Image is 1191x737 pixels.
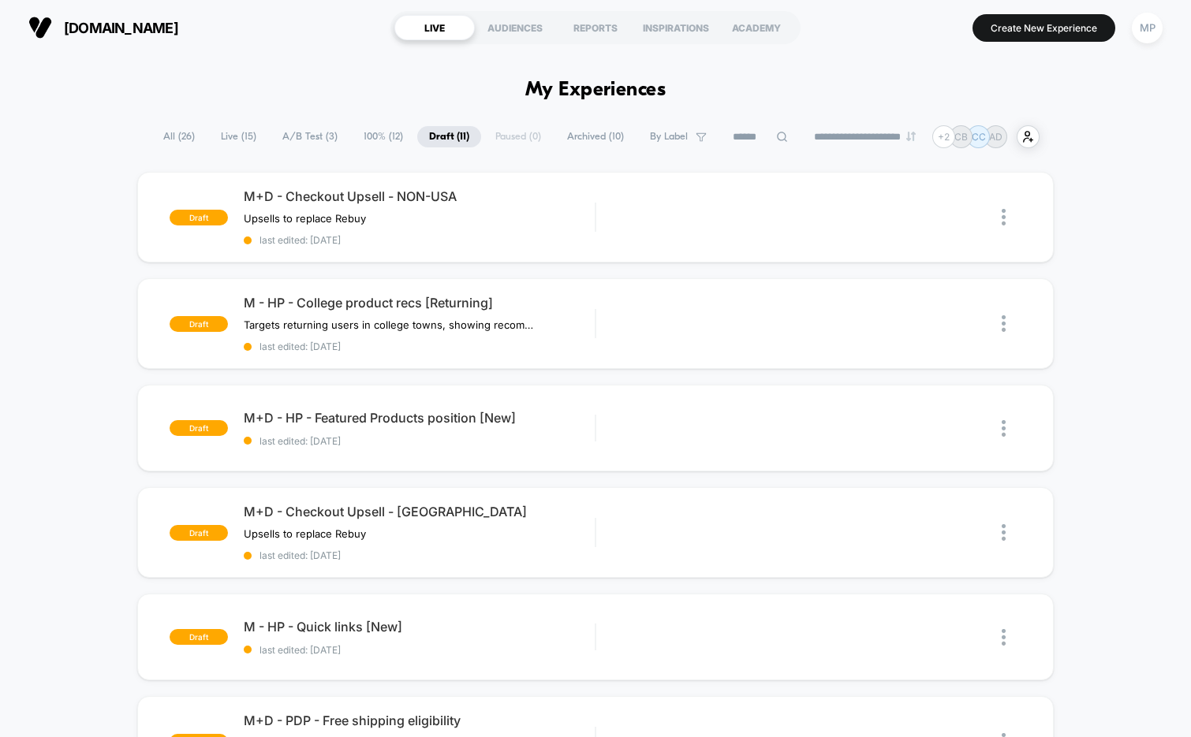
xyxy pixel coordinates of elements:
span: last edited: [DATE] [244,644,595,656]
div: MP [1132,13,1163,43]
img: Visually logo [28,16,52,39]
span: draft [170,525,228,541]
div: ACADEMY [716,15,797,40]
span: Upsells to replace Rebuy [244,527,366,540]
h1: My Experiences [525,79,666,102]
span: last edited: [DATE] [244,341,595,352]
img: close [1002,315,1006,332]
img: close [1002,524,1006,541]
span: M - HP - Quick links [New] [244,619,595,635]
span: Draft ( 11 ) [417,126,481,147]
span: M+D - PDP - Free shipping eligibility [244,713,595,728]
span: By Label [650,131,688,143]
span: All ( 26 ) [151,126,207,147]
button: Create New Experience [973,14,1115,42]
button: [DOMAIN_NAME] [24,15,183,40]
span: M+D - Checkout Upsell - [GEOGRAPHIC_DATA] [244,504,595,519]
span: last edited: [DATE] [244,549,595,561]
button: MP [1127,12,1167,44]
img: end [906,132,916,141]
span: last edited: [DATE] [244,435,595,447]
div: INSPIRATIONS [636,15,716,40]
span: draft [170,629,228,645]
span: draft [170,210,228,225]
p: AD [989,131,1002,143]
span: Targets returning users in college towns, showing recommendations from the college collection. [244,318,536,331]
div: + 2 [932,125,955,148]
img: close [1002,209,1006,225]
p: CC [972,131,986,143]
span: draft [170,316,228,332]
span: Live ( 15 ) [209,126,268,147]
img: close [1002,420,1006,437]
span: 100% ( 12 ) [352,126,415,147]
span: last edited: [DATE] [244,234,595,246]
span: [DOMAIN_NAME] [64,20,178,36]
span: M - HP - College product recs [Returning] [244,295,595,311]
div: AUDIENCES [475,15,555,40]
span: Upsells to replace Rebuy [244,212,366,225]
div: REPORTS [555,15,636,40]
span: draft [170,420,228,436]
p: CB [954,131,968,143]
span: M+D - HP - Featured Products position [New] [244,410,595,426]
span: M+D - Checkout Upsell - NON-USA [244,188,595,204]
div: LIVE [394,15,475,40]
span: A/B Test ( 3 ) [271,126,349,147]
span: Archived ( 10 ) [555,126,636,147]
img: close [1002,629,1006,646]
